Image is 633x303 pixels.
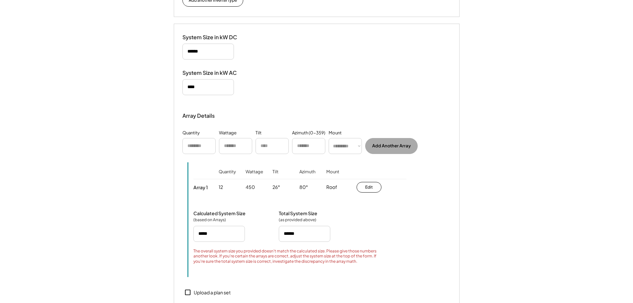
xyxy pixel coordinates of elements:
[219,169,236,184] div: Quantity
[329,130,342,136] div: Mount
[219,130,237,136] div: Wattage
[182,70,249,76] div: System Size in kW AC
[292,130,325,136] div: Azimuth (0-359)
[326,184,337,191] div: Roof
[279,210,317,216] div: Total System Size
[272,169,278,184] div: Tilt
[299,169,315,184] div: Azimuth
[256,130,262,136] div: Tilt
[193,217,227,223] div: (based on Arrays)
[194,289,231,296] div: Upload a plan set
[193,210,246,216] div: Calculated System Size
[246,184,255,191] div: 450
[182,34,249,41] div: System Size in kW DC
[219,184,223,191] div: 12
[299,184,308,191] div: 80°
[272,184,280,191] div: 26°
[193,248,384,264] div: The overall system size you provided doesn't match the calculated size. Please give those numbers...
[182,112,216,120] div: Array Details
[182,130,200,136] div: Quantity
[365,138,418,154] button: Add Another Array
[193,184,208,190] div: Array 1
[246,169,263,184] div: Wattage
[326,169,339,184] div: Mount
[357,182,381,193] button: Edit
[279,217,316,223] div: (as provided above)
